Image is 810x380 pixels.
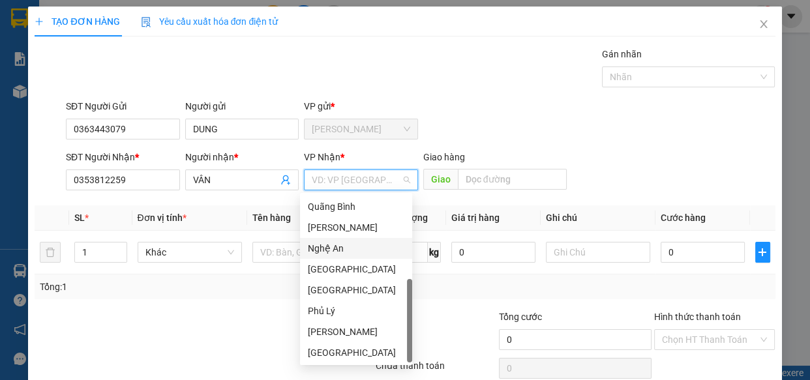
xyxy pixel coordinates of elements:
[300,321,412,342] div: Bảo Lộc
[304,99,418,113] div: VP gửi
[300,342,412,363] div: Đà Lạt
[40,280,314,294] div: Tổng: 1
[308,283,404,297] div: [GEOGRAPHIC_DATA]
[755,242,770,263] button: plus
[541,205,656,231] th: Ghi chú
[185,150,299,164] div: Người nhận
[499,312,542,322] span: Tổng cước
[300,259,412,280] div: Thanh Hóa
[252,212,291,223] span: Tên hàng
[138,212,187,223] span: Đơn vị tính
[141,17,151,27] img: icon
[66,99,180,113] div: SĐT Người Gửi
[451,212,500,223] span: Giá trị hàng
[654,312,741,322] label: Hình thức thanh toán
[308,241,404,256] div: Nghệ An
[300,217,412,238] div: Hà Tĩnh
[458,169,567,190] input: Dọc đường
[141,16,278,27] span: Yêu cầu xuất hóa đơn điện tử
[451,242,535,263] input: 0
[745,7,782,43] button: Close
[758,19,769,29] span: close
[428,242,441,263] span: kg
[300,238,412,259] div: Nghệ An
[423,169,458,190] span: Giao
[252,242,357,263] input: VD: Bàn, Ghế
[300,300,412,321] div: Phủ Lý
[308,199,404,214] div: Quãng Bình
[300,196,412,217] div: Quãng Bình
[308,304,404,318] div: Phủ Lý
[756,247,770,257] span: plus
[74,212,85,223] span: SL
[66,150,180,164] div: SĐT Người Nhận
[423,152,465,162] span: Giao hàng
[185,99,299,113] div: Người gửi
[308,345,404,360] div: [GEOGRAPHIC_DATA]
[35,16,119,27] span: TẠO ĐƠN HÀNG
[308,262,404,276] div: [GEOGRAPHIC_DATA]
[308,220,404,235] div: [PERSON_NAME]
[40,242,61,263] button: delete
[280,175,291,185] span: user-add
[304,152,340,162] span: VP Nhận
[312,119,410,139] span: Bảo Lộc
[300,280,412,300] div: Ninh Bình
[145,242,235,262] span: Khác
[602,49,642,59] label: Gán nhãn
[35,17,44,26] span: plus
[308,325,404,339] div: [PERSON_NAME]
[546,242,651,263] input: Ghi Chú
[661,212,706,223] span: Cước hàng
